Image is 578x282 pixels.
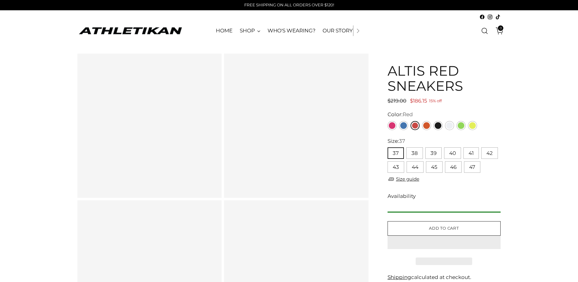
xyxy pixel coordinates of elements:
button: 44 [407,161,424,173]
a: Orange [422,121,431,130]
button: 38 [406,147,423,159]
a: Size guide [388,175,419,183]
a: Open search modal [479,25,491,37]
button: 37 [388,147,404,159]
button: 40 [444,147,461,159]
a: Open cart modal [491,25,503,37]
a: Yellow [468,121,477,130]
a: red sneakers close up shot with logo [224,54,368,198]
span: Availability [388,192,416,200]
div: calculated at checkout. [388,274,501,281]
span: Add to cart [429,225,459,231]
a: Red [411,121,420,130]
span: $186.15 [410,98,427,104]
a: OUR STORY [323,24,352,38]
span: 0 [498,25,503,31]
button: 46 [445,161,462,173]
button: 41 [463,147,479,159]
a: Shipping [388,274,411,280]
a: HOME [216,24,232,38]
a: Blue [399,121,408,130]
a: ATHLETIKAN [77,26,183,35]
button: Add to cart [388,221,501,236]
button: 43 [388,161,404,173]
span: Red [403,111,413,117]
a: SHOP [240,24,260,38]
span: 37 [399,138,405,144]
a: Green [456,121,466,130]
a: Black [433,121,443,130]
button: 39 [425,147,442,159]
button: 45 [426,161,443,173]
a: ALTIS Red Sneakers [77,54,222,198]
button: 47 [464,161,480,173]
label: Size: [388,137,405,145]
h1: ALTIS Red Sneakers [388,63,501,93]
button: 42 [481,147,498,159]
a: White [445,121,454,130]
span: $219.00 [388,98,406,104]
label: Color: [388,111,413,119]
a: Pink [388,121,397,130]
p: FREE SHIPPING ON ALL ORDERS OVER $120! [244,2,334,8]
span: 15% off [429,97,442,105]
a: WHO'S WEARING? [268,24,316,38]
